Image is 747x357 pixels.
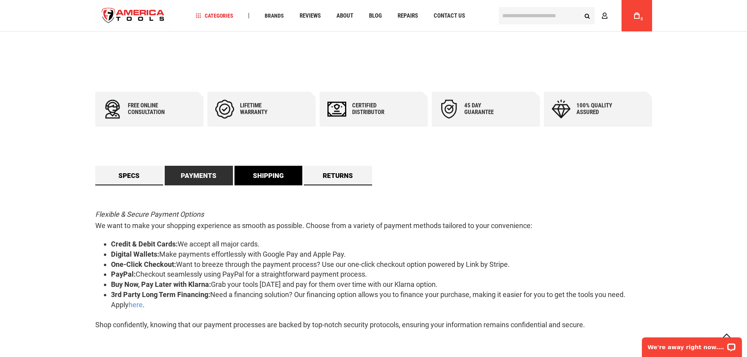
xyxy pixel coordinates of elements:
[111,290,210,299] strong: 3rd Party Long Term Financing:
[111,270,136,278] strong: PayPal:
[111,259,652,270] li: Want to breeze through the payment process? Use our one-click checkout option powered by Link by ...
[265,13,284,18] span: Brands
[111,269,652,279] li: Checkout seamlessly using PayPal for a straightforward payment process.
[165,166,233,185] a: Payments
[369,13,382,19] span: Blog
[336,13,353,19] span: About
[464,102,511,116] div: 45 day Guarantee
[111,279,652,290] li: Grab your tools [DATE] and pay for them over time with our Klarna option.
[111,280,211,288] strong: Buy Now, Pay Later with Klarna:
[95,1,171,31] img: America Tools
[304,166,372,185] a: Returns
[430,11,469,21] a: Contact Us
[434,13,465,19] span: Contact Us
[111,249,652,259] li: Make payments effortlessly with Google Pay and Apple Pay.
[95,209,652,232] p: We want to make your shopping experience as smooth as possible. Choose from a variety of payment ...
[352,102,399,116] div: Certified Distributor
[398,13,418,19] span: Repairs
[240,102,287,116] div: Lifetime warranty
[637,332,747,357] iframe: LiveChat chat widget
[333,11,357,21] a: About
[641,17,643,21] span: 0
[111,260,176,268] strong: One-Click Checkout:
[394,11,422,21] a: Repairs
[300,13,321,19] span: Reviews
[365,11,385,21] a: Blog
[95,166,164,185] a: Specs
[192,11,237,21] a: Categories
[111,250,159,258] strong: Digital Wallets:
[129,301,143,309] a: here
[95,1,171,31] a: store logo
[580,8,595,23] button: Search
[128,102,175,116] div: Free online consultation
[261,11,287,21] a: Brands
[196,13,233,18] span: Categories
[576,102,623,116] div: 100% quality assured
[95,319,652,331] p: Shop confidently, knowing that our payment processes are backed by top-notch security protocols, ...
[234,166,303,185] a: Shipping
[296,11,324,21] a: Reviews
[95,210,204,218] em: Flexible & Secure Payment Options
[111,240,178,248] strong: Credit & Debit Cards:
[111,239,652,249] li: We accept all major cards.
[111,290,652,310] li: Need a financing solution? Our financing option allows you to finance your purchase, making it ea...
